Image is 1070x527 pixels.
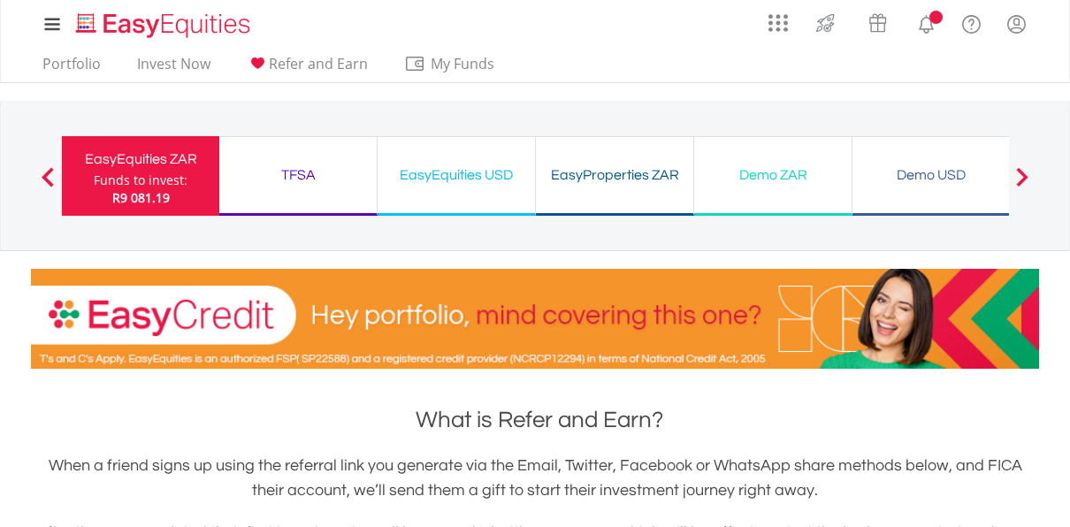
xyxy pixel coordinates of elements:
[388,163,524,187] div: EasyEquities USD
[240,55,375,82] a: Refer and Earn
[269,54,368,73] span: Refer and Earn
[112,189,170,206] span: R9 081.19
[757,4,799,33] a: AppsGrid
[949,4,994,40] a: FAQ's and Support
[994,4,1039,43] a: My Profile
[31,454,1039,503] h3: When a friend signs up using the referral link you generate via the Email, Twitter, Facebook or W...
[35,55,108,82] a: Portfolio
[1005,176,1040,194] button: Next
[546,163,683,187] div: EasyProperties ZAR
[863,9,892,37] img: vouchers-v2.svg
[768,13,788,33] img: grid-menu-icon.svg
[73,11,257,40] img: EasyEquities_Logo.png
[863,163,999,187] div: Demo USD
[904,4,949,40] a: Notifications
[852,4,904,37] a: Vouchers
[69,4,257,40] a: Home page
[73,147,209,172] div: EasyEquities ZAR
[130,55,218,82] a: Invest Now
[94,172,187,189] div: Funds to invest:
[230,163,366,187] div: TFSA
[31,269,1039,369] img: EasyCredit Promotion Banner
[404,52,520,75] span: My Funds
[416,409,663,432] span: What is Refer and Earn?
[811,9,840,37] img: thrive-v2.svg
[705,163,841,187] div: Demo ZAR
[30,176,65,194] button: Previous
